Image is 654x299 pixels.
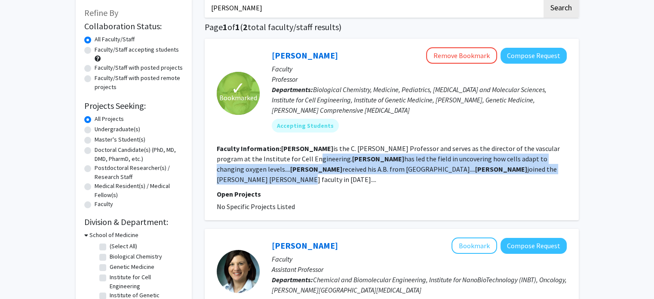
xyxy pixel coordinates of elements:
[217,202,295,211] span: No Specific Projects Listed
[205,22,579,32] h1: Page of ( total faculty/staff results)
[95,163,183,182] label: Postdoctoral Researcher(s) / Research Staff
[272,240,338,251] a: [PERSON_NAME]
[110,262,154,271] label: Genetic Medicine
[217,144,281,153] b: Faculty Information:
[272,85,547,114] span: Biological Chemistry, Medicine, Pediatrics, [MEDICAL_DATA] and Molecular Sciences, Institute for ...
[451,237,497,254] button: Add Daniele Gilkes to Bookmarks
[352,154,404,163] b: [PERSON_NAME]
[95,182,183,200] label: Medical Resident(s) / Medical Fellow(s)
[89,231,138,240] h3: School of Medicine
[243,22,248,32] span: 2
[231,84,246,92] span: ✓
[95,35,135,44] label: All Faculty/Staff
[235,22,240,32] span: 1
[272,64,567,74] p: Faculty
[84,101,183,111] h2: Projects Seeking:
[475,165,527,173] b: [PERSON_NAME]
[95,135,145,144] label: Master's Student(s)
[272,50,338,61] a: [PERSON_NAME]
[217,189,567,199] p: Open Projects
[217,144,560,184] fg-read-more: is the C. [PERSON_NAME] Professor and serves as the director of the vascular program at the Insti...
[281,144,333,153] b: [PERSON_NAME]
[84,21,183,31] h2: Collaboration Status:
[272,254,567,264] p: Faculty
[84,217,183,227] h2: Division & Department:
[110,273,181,291] label: Institute for Cell Engineering
[84,7,118,18] span: Refine By
[95,63,183,72] label: Faculty/Staff with posted projects
[290,165,342,173] b: [PERSON_NAME]
[223,22,227,32] span: 1
[272,119,339,133] mat-chip: Accepting Students
[110,242,137,251] label: (Select All)
[219,92,257,103] span: Bookmarked
[426,47,497,64] button: Remove Bookmark
[272,85,313,94] b: Departments:
[95,200,113,209] label: Faculty
[272,275,567,294] span: Chemical and Biomolecular Engineering, Institute for NanoBioTechnology (INBT), Oncology, [PERSON_...
[95,114,124,123] label: All Projects
[6,260,37,293] iframe: Chat
[95,45,179,54] label: Faculty/Staff accepting students
[272,275,313,284] b: Departments:
[272,264,567,274] p: Assistant Professor
[95,125,140,134] label: Undergraduate(s)
[110,252,162,261] label: Biological Chemistry
[500,238,567,254] button: Compose Request to Daniele Gilkes
[95,74,183,92] label: Faculty/Staff with posted remote projects
[95,145,183,163] label: Doctoral Candidate(s) (PhD, MD, DMD, PharmD, etc.)
[500,48,567,64] button: Compose Request to Gregg Semenza
[272,74,567,84] p: Professor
